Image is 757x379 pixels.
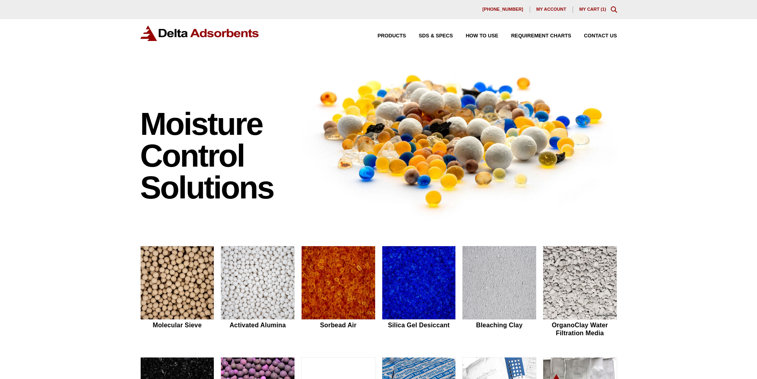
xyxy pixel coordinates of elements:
[584,33,617,39] span: Contact Us
[476,6,530,13] a: [PHONE_NUMBER]
[536,7,566,12] span: My account
[543,246,617,338] a: OrganoClay Water Filtration Media
[498,33,571,39] a: Requirement Charts
[140,246,215,338] a: Molecular Sieve
[365,33,406,39] a: Products
[571,33,617,39] a: Contact Us
[482,7,523,12] span: [PHONE_NUMBER]
[419,33,453,39] span: SDS & SPECS
[382,246,456,338] a: Silica Gel Desiccant
[579,7,606,12] a: My Cart (1)
[382,321,456,329] h2: Silica Gel Desiccant
[140,321,215,329] h2: Molecular Sieve
[466,33,498,39] span: How to Use
[406,33,453,39] a: SDS & SPECS
[602,7,604,12] span: 1
[511,33,571,39] span: Requirement Charts
[611,6,617,13] div: Toggle Modal Content
[301,60,617,220] img: Image
[462,246,536,338] a: Bleaching Clay
[453,33,498,39] a: How to Use
[301,246,376,338] a: Sorbead Air
[221,321,295,329] h2: Activated Alumina
[543,321,617,336] h2: OrganoClay Water Filtration Media
[462,321,536,329] h2: Bleaching Clay
[140,108,294,204] h1: Moisture Control Solutions
[221,246,295,338] a: Activated Alumina
[140,25,259,41] img: Delta Adsorbents
[301,321,376,329] h2: Sorbead Air
[530,6,573,13] a: My account
[378,33,406,39] span: Products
